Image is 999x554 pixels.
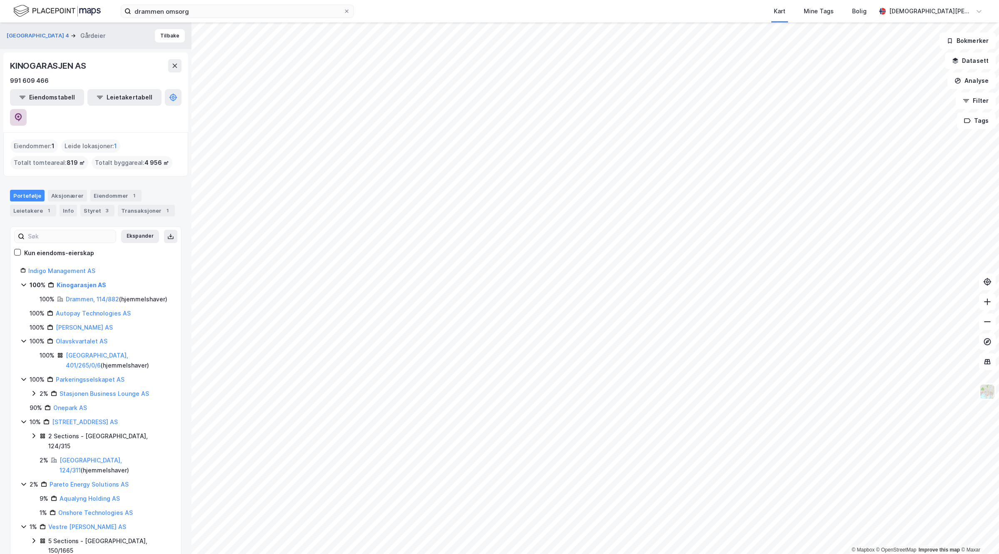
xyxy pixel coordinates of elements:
a: Olavskvartalet AS [56,338,107,345]
a: Onshore Technologies AS [58,509,133,516]
div: 1 [45,206,53,215]
div: Totalt byggareal : [92,156,172,169]
div: Gårdeier [80,31,105,41]
div: ( hjemmelshaver ) [66,350,171,370]
div: 1% [30,522,37,532]
div: 100% [30,280,45,290]
div: [DEMOGRAPHIC_DATA][PERSON_NAME] [889,6,972,16]
button: Eiendomstabell [10,89,84,106]
div: Info [60,205,77,216]
button: Leietakertabell [87,89,162,106]
a: Drammen, 114/882 [66,296,119,303]
div: 1 [163,206,171,215]
div: Transaksjoner [118,205,175,216]
div: 100% [30,336,45,346]
div: 991 609 466 [10,76,49,86]
span: 4 956 ㎡ [144,158,169,168]
div: 2% [40,455,48,465]
a: Aqualyng Holding AS [60,495,120,502]
div: 100% [30,323,45,333]
div: Aksjonærer [48,190,87,201]
div: Mine Tags [804,6,834,16]
div: ( hjemmelshaver ) [66,294,167,304]
a: Stasjonen Business Lounge AS [60,390,149,397]
button: Ekspander [121,230,159,243]
div: ( hjemmelshaver ) [60,455,171,475]
span: 819 ㎡ [67,158,85,168]
div: 9% [40,494,48,504]
div: 2% [30,479,38,489]
div: 2 Sections - [GEOGRAPHIC_DATA], 124/315 [48,431,171,451]
a: Mapbox [852,547,875,553]
button: Analyse [947,72,996,89]
span: 1 [114,141,117,151]
a: [STREET_ADDRESS] AS [52,418,118,425]
input: Søk på adresse, matrikkel, gårdeiere, leietakere eller personer [131,5,343,17]
div: 2% [40,389,48,399]
input: Søk [25,230,116,243]
a: OpenStreetMap [876,547,917,553]
iframe: Chat Widget [957,514,999,554]
a: Improve this map [919,547,960,553]
div: Portefølje [10,190,45,201]
div: Styret [80,205,114,216]
div: 3 [103,206,111,215]
div: 1% [40,508,47,518]
div: 10% [30,417,41,427]
div: Kart [774,6,785,16]
a: [GEOGRAPHIC_DATA], 124/311 [60,457,122,474]
div: Kun eiendoms-eierskap [24,248,94,258]
div: Bolig [852,6,867,16]
div: 100% [40,294,55,304]
div: 100% [40,350,55,360]
a: Onepark AS [53,404,87,411]
a: [PERSON_NAME] AS [56,324,113,331]
span: 1 [52,141,55,151]
div: 100% [30,375,45,385]
button: Filter [956,92,996,109]
div: KINOGARASJEN AS [10,59,88,72]
a: Parkeringsselskapet AS [56,376,124,383]
div: Totalt tomteareal : [10,156,88,169]
div: Eiendommer : [10,139,58,153]
button: Tags [957,112,996,129]
a: Autopay Technologies AS [56,310,131,317]
img: logo.f888ab2527a4732fd821a326f86c7f29.svg [13,4,101,18]
a: [GEOGRAPHIC_DATA], 401/265/0/6 [66,352,128,369]
a: Vestre [PERSON_NAME] AS [48,523,126,530]
button: Bokmerker [939,32,996,49]
div: Leietakere [10,205,56,216]
div: Eiendommer [90,190,142,201]
button: Tilbake [155,29,185,42]
a: Indigo Management AS [28,267,95,274]
div: 90% [30,403,42,413]
a: Kinogarasjen AS [57,281,106,288]
div: 1 [130,191,138,200]
div: 100% [30,308,45,318]
img: Z [979,384,995,400]
button: [GEOGRAPHIC_DATA] 4 [7,32,71,40]
a: Pareto Energy Solutions AS [50,481,129,488]
button: Datasett [945,52,996,69]
div: Leide lokasjoner : [61,139,120,153]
